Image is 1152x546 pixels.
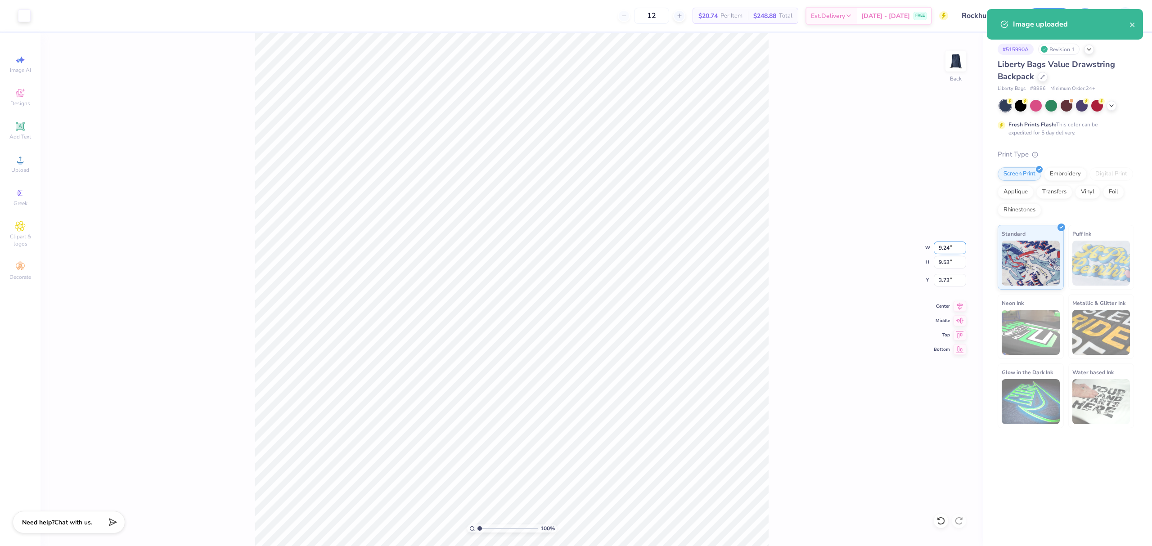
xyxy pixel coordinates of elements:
[54,518,92,527] span: Chat with us.
[998,185,1034,199] div: Applique
[1072,241,1130,286] img: Puff Ink
[1044,167,1087,181] div: Embroidery
[934,346,950,353] span: Bottom
[998,85,1026,93] span: Liberty Bags
[934,318,950,324] span: Middle
[861,11,910,21] span: [DATE] - [DATE]
[1030,85,1046,93] span: # 8886
[947,52,965,70] img: Back
[934,332,950,338] span: Top
[1008,121,1119,137] div: This color can be expedited for 5 day delivery.
[698,11,718,21] span: $20.74
[998,44,1034,55] div: # 515990A
[1072,310,1130,355] img: Metallic & Glitter Ink
[4,233,36,247] span: Clipart & logos
[1103,185,1124,199] div: Foil
[9,133,31,140] span: Add Text
[998,149,1134,160] div: Print Type
[1002,241,1060,286] img: Standard
[10,100,30,107] span: Designs
[779,11,792,21] span: Total
[1002,367,1053,377] span: Glow in the Dark Ink
[1075,185,1100,199] div: Vinyl
[1129,19,1136,30] button: close
[1050,85,1095,93] span: Minimum Order: 24 +
[950,75,962,83] div: Back
[1013,19,1129,30] div: Image uploaded
[1036,185,1072,199] div: Transfers
[1072,298,1125,308] span: Metallic & Glitter Ink
[1002,298,1024,308] span: Neon Ink
[13,200,27,207] span: Greek
[998,59,1115,82] span: Liberty Bags Value Drawstring Backpack
[1072,367,1114,377] span: Water based Ink
[1002,379,1060,424] img: Glow in the Dark Ink
[11,166,29,174] span: Upload
[1038,44,1080,55] div: Revision 1
[1072,379,1130,424] img: Water based Ink
[753,11,776,21] span: $248.88
[915,13,925,19] span: FREE
[720,11,742,21] span: Per Item
[1008,121,1056,128] strong: Fresh Prints Flash:
[1089,167,1133,181] div: Digital Print
[955,7,1021,25] input: Untitled Design
[1002,310,1060,355] img: Neon Ink
[10,67,31,74] span: Image AI
[9,273,31,281] span: Decorate
[1072,229,1091,238] span: Puff Ink
[540,524,555,533] span: 100 %
[22,518,54,527] strong: Need help?
[998,203,1041,217] div: Rhinestones
[998,167,1041,181] div: Screen Print
[934,303,950,309] span: Center
[634,8,669,24] input: – –
[1002,229,1026,238] span: Standard
[811,11,845,21] span: Est. Delivery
